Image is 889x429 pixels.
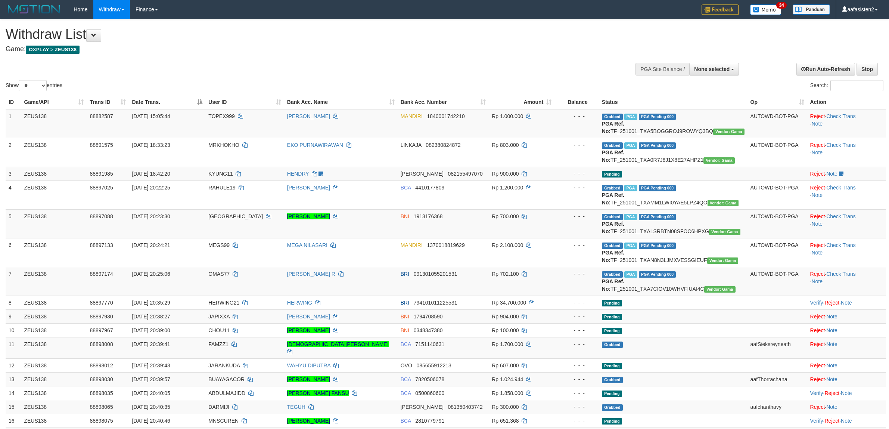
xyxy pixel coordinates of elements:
[6,46,585,53] h4: Game:
[132,113,170,119] span: [DATE] 15:05:44
[599,209,747,238] td: TF_251001_TXALSRBTN08SFOC6HPXG
[807,238,886,267] td: · ·
[826,327,837,333] a: Note
[90,271,113,277] span: 88897174
[554,95,599,109] th: Balance
[599,109,747,138] td: TF_251001_TXA5BOGGROJ9ROWYQ3BQ
[747,337,807,358] td: aafSieksreyneath
[489,95,554,109] th: Amount: activate to sort column ascending
[6,323,21,337] td: 10
[401,271,409,277] span: BRI
[6,95,21,109] th: ID
[427,242,464,248] span: Copy 1370018819629 to clipboard
[602,192,624,206] b: PGA Ref. No:
[21,167,87,180] td: ZEUS138
[557,299,596,306] div: - - -
[398,95,489,109] th: Bank Acc. Number: activate to sort column ascending
[287,362,330,368] a: WAHYU DIPUTRA
[90,376,113,382] span: 88898030
[90,341,113,347] span: 88898008
[90,185,113,191] span: 88897025
[208,171,233,177] span: KYUNG11
[635,63,689,75] div: PGA Site Balance /
[557,389,596,397] div: - - -
[639,114,676,120] span: PGA Pending
[747,238,807,267] td: AUTOWD-BOT-PGA
[811,221,823,227] a: Note
[747,372,807,386] td: aafThorrachana
[703,157,735,164] span: Vendor URL: https://trx31.1velocity.biz
[90,242,113,248] span: 88897133
[747,209,807,238] td: AUTOWD-BOT-PGA
[90,300,113,306] span: 88897770
[810,171,825,177] a: Reject
[602,221,624,234] b: PGA Ref. No:
[810,362,825,368] a: Reject
[747,109,807,138] td: AUTOWD-BOT-PGA
[807,358,886,372] td: ·
[6,337,21,358] td: 11
[810,142,825,148] a: Reject
[811,121,823,127] a: Note
[557,184,596,191] div: - - -
[415,341,444,347] span: Copy 7151140631 to clipboard
[857,63,878,75] a: Stop
[448,171,482,177] span: Copy 082155497070 to clipboard
[810,185,825,191] a: Reject
[21,358,87,372] td: ZEUS138
[416,362,451,368] span: Copy 085655912213 to clipboard
[557,241,596,249] div: - - -
[21,400,87,414] td: ZEUS138
[208,113,235,119] span: TOPEX999
[602,250,624,263] b: PGA Ref. No:
[401,242,423,248] span: MANDIRI
[810,113,825,119] a: Reject
[602,300,622,306] span: Pending
[747,180,807,209] td: AUTOWD-BOT-PGA
[492,404,519,410] span: Rp 300.000
[401,418,411,424] span: BCA
[208,376,245,382] span: BUAYAGACOR
[132,213,170,219] span: [DATE] 20:23:30
[810,213,825,219] a: Reject
[287,341,389,347] a: [DEMOGRAPHIC_DATA][PERSON_NAME]
[602,377,623,383] span: Grabbed
[132,271,170,277] span: [DATE] 20:25:06
[21,209,87,238] td: ZEUS138
[807,95,886,109] th: Action
[807,323,886,337] td: ·
[602,142,623,149] span: Grabbed
[747,138,807,167] td: AUTOWD-BOT-PGA
[639,142,676,149] span: PGA Pending
[807,372,886,386] td: ·
[87,95,129,109] th: Trans ID: activate to sort column ascending
[90,404,113,410] span: 88898065
[602,314,622,320] span: Pending
[132,142,170,148] span: [DATE] 18:33:23
[414,314,443,320] span: Copy 1794708590 to clipboard
[702,4,739,15] img: Feedback.jpg
[826,171,837,177] a: Note
[602,121,624,134] b: PGA Ref. No:
[807,309,886,323] td: ·
[639,271,676,278] span: PGA Pending
[810,314,825,320] a: Reject
[841,390,852,396] a: Note
[132,300,170,306] span: [DATE] 20:35:29
[208,418,239,424] span: MNSCUREN
[557,313,596,320] div: - - -
[287,171,309,177] a: HENDRY
[287,314,330,320] a: [PERSON_NAME]
[21,138,87,167] td: ZEUS138
[492,314,519,320] span: Rp 904.000
[401,142,422,148] span: LINKAJA
[624,243,637,249] span: Marked by aafsolysreylen
[602,271,623,278] span: Grabbed
[639,243,676,249] span: PGA Pending
[826,341,837,347] a: Note
[492,390,523,396] span: Rp 1.858.000
[810,327,825,333] a: Reject
[287,185,330,191] a: [PERSON_NAME]
[132,171,170,177] span: [DATE] 18:42:20
[415,418,444,424] span: Copy 2810779791 to clipboard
